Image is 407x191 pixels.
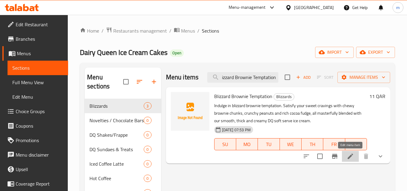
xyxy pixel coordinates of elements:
[373,149,388,164] button: show more
[314,150,326,163] span: Select to update
[2,148,68,162] a: Menu disclaimer
[202,27,219,34] span: Sections
[89,160,144,167] span: Iced Coffee Latte
[280,138,302,150] button: WE
[294,4,334,11] div: [GEOGRAPHIC_DATA]
[144,103,151,109] span: 3
[181,27,195,34] span: Menus
[16,108,63,115] span: Choice Groups
[85,142,161,157] div: DQ Sundaes & Treats0
[299,149,314,164] button: sort-choices
[2,133,68,148] a: Promotions
[274,93,294,100] span: Blizzards
[147,75,161,89] button: Add section
[2,46,68,61] a: Menus
[144,146,151,153] div: items
[342,74,385,81] span: Manage items
[16,137,63,144] span: Promotions
[16,122,63,129] span: Coupons
[89,117,144,124] span: Novelties / Chocolate Bars
[144,161,151,167] span: 0
[85,171,161,186] div: Hot Coffee0
[302,138,323,150] button: TH
[144,175,151,182] div: items
[356,47,395,58] button: export
[294,73,313,82] span: Add item
[89,146,144,153] span: DQ Sundaes & Treats
[144,147,151,152] span: 0
[396,4,400,11] span: m
[113,27,167,34] span: Restaurants management
[120,75,132,88] span: Select all sections
[345,138,367,150] button: SA
[2,104,68,119] a: Choice Groups
[80,27,395,35] nav: breadcrumb
[2,32,68,46] a: Branches
[281,71,294,84] span: Select section
[2,177,68,191] a: Coverage Report
[144,132,151,138] span: 0
[2,119,68,133] a: Coupons
[2,162,68,177] a: Upsell
[144,176,151,181] span: 0
[166,73,199,82] h2: Menu items
[369,92,385,100] h6: 11 QAR
[304,140,321,149] span: TH
[197,27,199,34] li: /
[323,138,345,150] button: FR
[12,64,63,72] span: Sections
[102,27,104,34] li: /
[80,46,167,59] span: Dairy Queen Ice Cream Cakes
[85,128,161,142] div: DQ Shakes/Frappe0
[17,50,63,57] span: Menus
[217,140,234,149] span: SU
[89,131,144,138] span: DQ Shakes/Frappe
[144,131,151,138] div: items
[220,127,253,133] span: [DATE] 07:53 PM
[144,102,151,110] div: items
[169,27,171,34] li: /
[274,93,294,100] div: Blizzards
[87,73,123,91] h2: Menu sections
[170,50,184,56] span: Open
[326,140,343,149] span: FR
[320,49,349,56] span: import
[214,102,367,125] p: Indulge in blizzard brownie temptation. Satisfy your sweet cravings with chewy brownie chunks, cr...
[236,138,258,150] button: MO
[144,117,151,124] div: items
[327,149,342,164] button: Branch-specific-item
[144,118,151,123] span: 0
[85,113,161,128] div: Novelties / Chocolate Bars0
[12,93,63,100] span: Edit Menu
[16,166,63,173] span: Upsell
[89,102,144,110] span: Blizzards
[85,99,161,113] div: Blizzards3
[258,138,280,150] button: TU
[132,75,147,89] span: Sort sections
[282,140,299,149] span: WE
[295,74,312,81] span: Add
[16,35,63,43] span: Branches
[174,27,195,35] a: Menus
[16,180,63,187] span: Coverage Report
[8,75,68,90] a: Full Menu View
[359,149,373,164] button: delete
[16,21,63,28] span: Edit Restaurant
[106,27,167,35] a: Restaurants management
[239,140,255,149] span: MO
[315,47,354,58] button: import
[337,72,390,83] button: Manage items
[89,175,144,182] span: Hot Coffee
[214,138,236,150] button: SU
[207,72,278,83] input: search
[2,17,68,32] a: Edit Restaurant
[214,92,272,101] span: Blizzard Brownie Temptation
[144,160,151,167] div: items
[12,79,63,86] span: Full Menu View
[313,73,337,82] span: Select section first
[229,4,266,11] div: Menu-management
